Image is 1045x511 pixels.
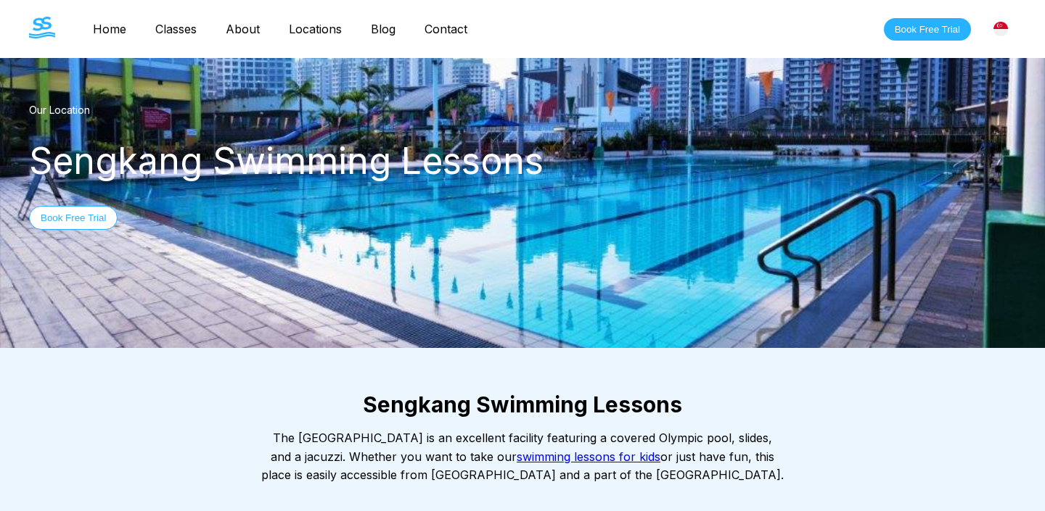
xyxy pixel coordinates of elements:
[29,17,55,38] img: The Swim Starter Logo
[356,22,410,36] a: Blog
[29,206,118,230] button: Book Free Trial
[985,14,1016,44] div: [GEOGRAPHIC_DATA]
[141,22,211,36] a: Classes
[884,18,971,41] button: Book Free Trial
[274,22,356,36] a: Locations
[29,139,1016,183] div: Sengkang Swimming Lessons
[29,104,1016,116] div: Our Location
[261,429,784,485] div: The [GEOGRAPHIC_DATA] is an excellent facility featuring a covered Olympic pool, slides, and a ja...
[517,449,660,464] a: swimming lessons for kids
[993,22,1008,36] img: Singapore
[211,22,274,36] a: About
[410,22,482,36] a: Contact
[78,22,141,36] a: Home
